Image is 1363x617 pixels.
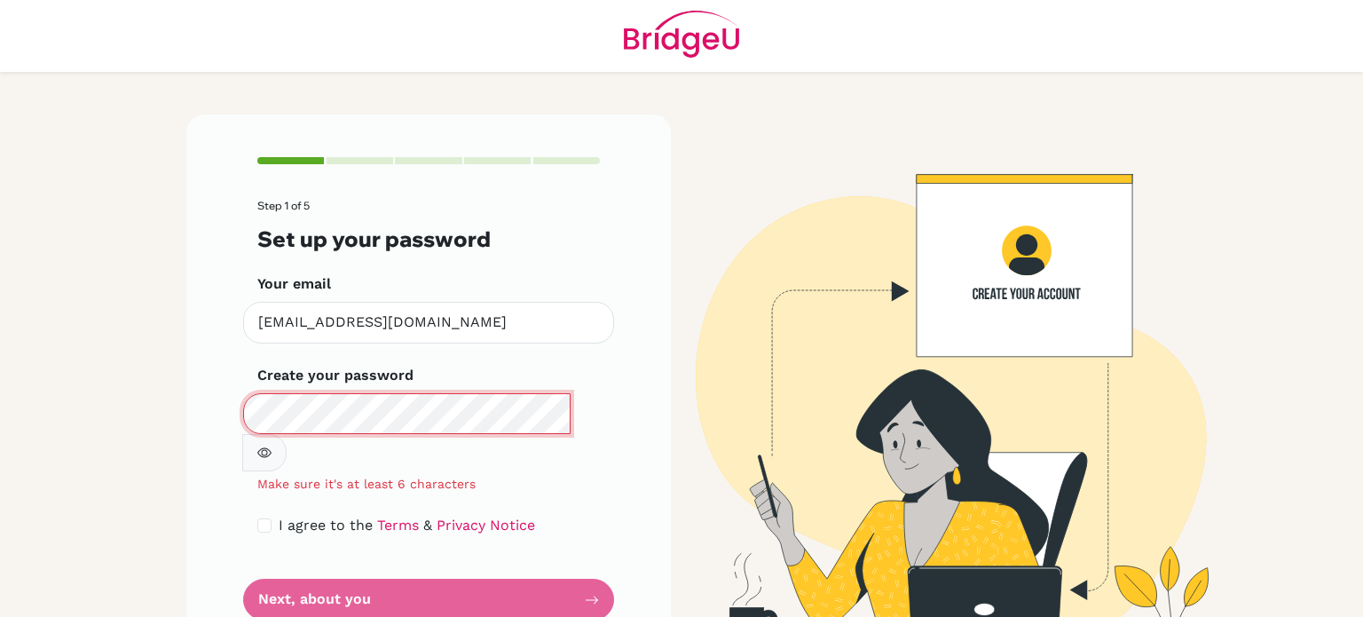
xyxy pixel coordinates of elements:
[243,475,614,494] div: Make sure it's at least 6 characters
[257,365,414,386] label: Create your password
[257,273,331,295] label: Your email
[243,302,614,344] input: Insert your email*
[377,517,419,534] a: Terms
[257,226,600,252] h3: Set up your password
[279,517,373,534] span: I agree to the
[257,199,310,212] span: Step 1 of 5
[423,517,432,534] span: &
[437,517,535,534] a: Privacy Notice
